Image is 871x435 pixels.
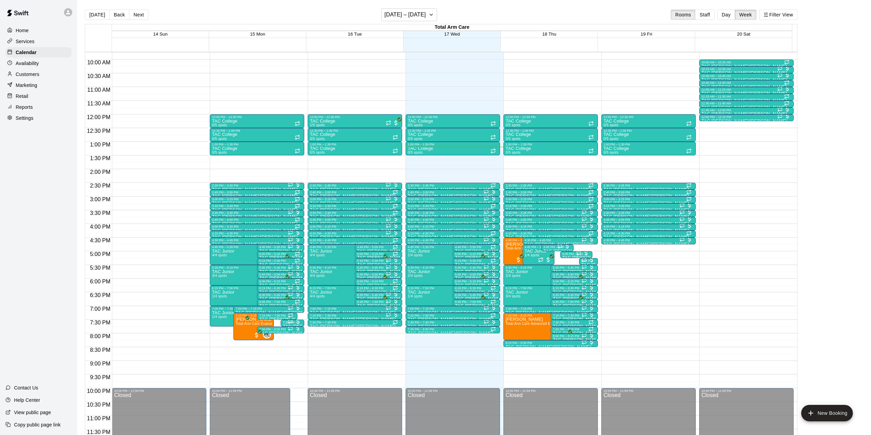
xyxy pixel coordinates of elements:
[503,231,598,238] div: 4:15 PM – 4:30 PM: TAC Tom/Mike
[408,137,423,141] span: 0/5 spots filled
[393,195,399,202] span: All customers have paid
[699,94,794,101] div: 11:15 AM – 11:30 AM: TAC Todd/Brad
[735,10,756,20] button: Week
[695,10,715,20] button: Staff
[686,230,692,236] span: Recurring event
[784,85,791,92] span: All customers have paid
[85,114,112,120] span: 12:00 PM
[393,210,398,215] span: Recurring event
[308,128,402,142] div: 12:30 PM – 1:00 PM: TAC College
[212,184,302,187] div: 2:30 PM – 2:45 PM
[784,59,790,65] span: Recurring event
[406,190,500,196] div: 2:45 PM – 3:00 PM: TAC Tom/Mike
[588,135,594,140] span: Recurring event
[490,208,497,215] span: All customers have paid
[490,222,497,229] span: All customers have paid
[14,384,38,391] p: Contact Us
[603,123,618,127] span: 0/5 spots filled
[601,217,696,224] div: 3:45 PM – 4:00 PM: TAC Tom/Mike
[601,203,696,210] div: 3:15 PM – 3:30 PM: TAC Tom/Mike
[308,196,402,203] div: 3:00 PM – 3:15 PM: TAC Tom/Mike
[588,182,594,188] span: Recurring event
[603,225,694,228] div: 4:00 PM – 4:15 PM
[505,191,596,194] div: 2:45 PM – 3:00 PM
[503,114,598,128] div: 12:00 PM – 12:30 PM: TAC College
[210,196,304,203] div: 3:00 PM – 3:15 PM: TAC Tom/Mike
[484,189,489,194] span: Recurring event
[777,65,783,71] span: Recurring event
[406,142,500,155] div: 1:00 PM – 1:30 PM: TAC College
[5,69,72,79] a: Customers
[679,202,685,208] span: Recurring event
[212,232,302,235] div: 4:15 PM – 4:30 PM
[295,217,300,222] span: Recurring event
[212,137,227,141] span: 0/5 spots filled
[212,123,227,127] span: 0/5 spots filled
[88,169,112,175] span: 2:00 PM
[408,211,498,215] div: 3:30 PM – 3:45 PM
[310,143,400,146] div: 1:00 PM – 1:30 PM
[386,216,391,221] span: Recurring event
[408,218,498,221] div: 3:45 PM – 4:00 PM
[212,218,302,221] div: 3:45 PM – 4:00 PM
[310,137,325,141] span: 0/5 spots filled
[503,210,598,217] div: 3:30 PM – 3:45 PM: TAC Tom/Mike
[295,181,302,188] span: All customers have paid
[310,151,325,154] span: 0/5 spots filled
[784,93,790,99] span: Recurring event
[88,224,112,230] span: 4:00 PM
[16,27,29,34] p: Home
[406,128,500,142] div: 12:30 PM – 1:00 PM: TAC College
[603,115,694,119] div: 12:00 PM – 12:30 PM
[393,181,399,188] span: All customers have paid
[210,114,304,128] div: 12:00 PM – 12:30 PM: TAC College
[16,49,37,56] p: Calendar
[490,195,497,202] span: All customers have paid
[210,190,304,196] div: 2:45 PM – 3:00 PM: TAC Tom/Mike
[784,80,790,85] span: Recurring event
[210,142,304,155] div: 1:00 PM – 1:30 PM: TAC College
[679,209,685,215] span: Recurring event
[737,31,751,37] button: 20 Sat
[212,204,302,208] div: 3:15 PM – 3:30 PM
[777,86,783,91] span: Recurring event
[641,31,652,37] span: 19 Fri
[701,74,792,78] div: 10:30 AM – 10:45 AM
[16,93,28,100] p: Retail
[601,224,696,231] div: 4:00 PM – 4:15 PM: TAC Tom/Mike
[701,115,792,119] div: 12:00 PM – 12:15 PM
[308,217,402,224] div: 3:45 PM – 4:00 PM: TAC Tom/Mike
[5,36,72,47] a: Services
[490,121,496,126] span: Recurring event
[503,196,598,203] div: 3:00 PM – 3:15 PM: TAC Tom/Mike
[310,123,325,127] span: 1/5 spots filled
[699,80,794,87] div: 10:45 AM – 11:00 AM: TAC Todd/Brad
[588,222,595,229] span: All customers have paid
[386,120,391,126] span: Recurring event
[686,189,692,195] span: Recurring event
[295,135,300,140] span: Recurring event
[444,31,460,37] span: 17 Wed
[484,223,489,228] span: Recurring event
[88,183,112,189] span: 2:30 PM
[699,66,794,73] div: 10:15 AM – 10:30 AM: TAC Todd/Brad
[699,101,794,107] div: 11:30 AM – 11:45 AM: TAC Todd/Brad
[212,225,302,228] div: 4:00 PM – 4:15 PM
[505,151,521,154] span: 0/5 spots filled
[490,203,496,208] span: Recurring event
[603,191,694,194] div: 2:45 PM – 3:00 PM
[210,231,304,238] div: 4:15 PM – 4:30 PM: TAC Tom/Mike
[699,87,794,94] div: 11:00 AM – 11:15 AM: TAC Todd/Brad
[801,405,853,421] button: add
[212,191,302,194] div: 2:45 PM – 3:00 PM
[16,82,37,89] p: Marketing
[5,91,72,101] a: Retail
[505,129,596,132] div: 12:30 PM – 1:00 PM
[542,31,556,37] span: 18 Thu
[679,223,685,228] span: Recurring event
[308,231,402,238] div: 4:15 PM – 4:30 PM: TAC Tom/Mike
[393,148,398,154] span: Recurring event
[777,72,783,78] span: Recurring event
[16,38,35,45] p: Services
